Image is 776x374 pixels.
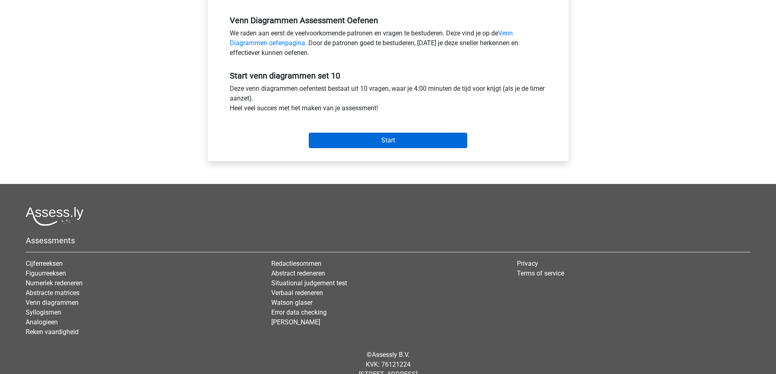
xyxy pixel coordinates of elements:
a: Error data checking [271,308,327,316]
a: Situational judgement test [271,279,347,287]
a: Numeriek redeneren [26,279,83,287]
a: [PERSON_NAME] [271,318,320,326]
div: We raden aan eerst de veelvoorkomende patronen en vragen te bestuderen. Deze vind je op de . Door... [224,28,553,61]
a: Abstracte matrices [26,289,79,297]
h5: Assessments [26,236,750,245]
a: Venn diagrammen [26,299,79,306]
a: Redactiesommen [271,260,321,267]
a: Abstract redeneren [271,269,325,277]
h5: Start venn diagrammen set 10 [230,71,547,81]
a: Watson glaser [271,299,312,306]
a: Figuurreeksen [26,269,66,277]
a: Assessly B.V. [372,351,409,359]
a: Analogieen [26,318,58,326]
img: Assessly logo [26,207,84,226]
div: Deze venn diagrammen oefentest bestaat uit 10 vragen, waar je 4:00 minuten de tijd voor krijgt (a... [224,84,553,116]
a: Terms of service [517,269,564,277]
a: Cijferreeksen [26,260,63,267]
a: Reken vaardigheid [26,328,79,336]
a: Privacy [517,260,538,267]
input: Start [309,133,467,148]
a: Syllogismen [26,308,61,316]
a: Verbaal redeneren [271,289,323,297]
h5: Venn Diagrammen Assessment Oefenen [230,15,547,25]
